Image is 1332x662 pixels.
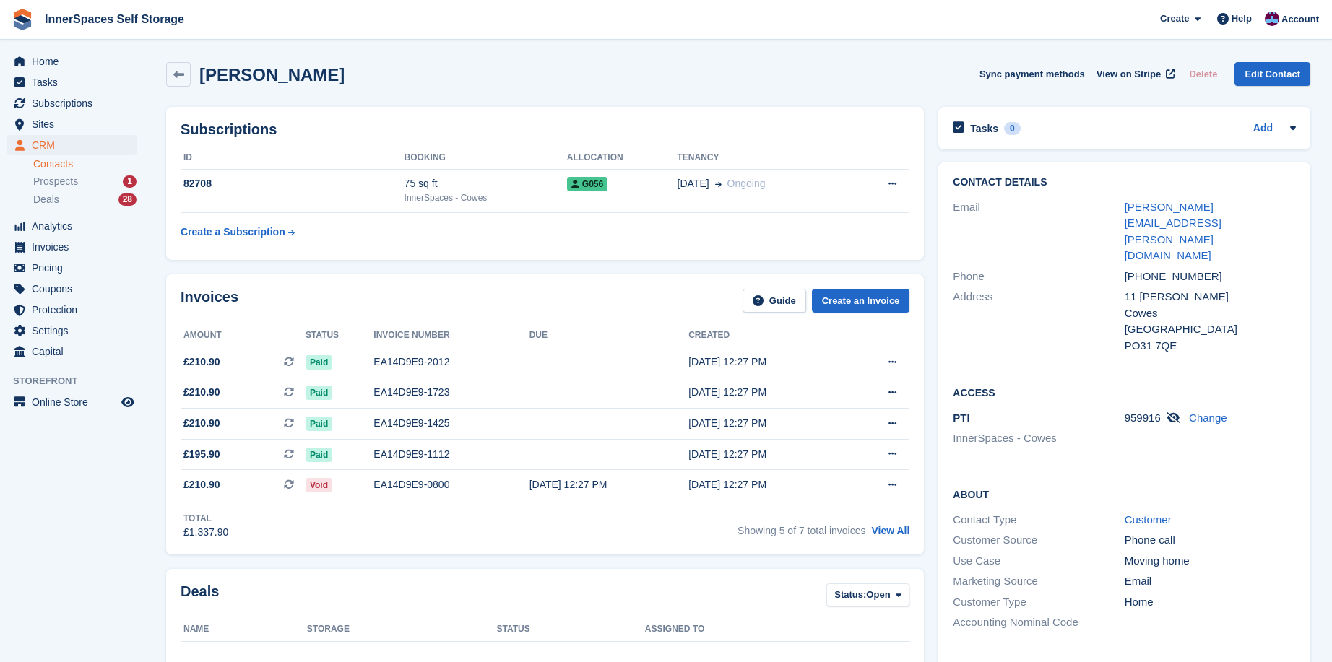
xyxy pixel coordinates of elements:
span: Home [32,51,118,71]
a: menu [7,237,137,257]
span: Account [1281,12,1319,27]
th: Status [306,324,373,347]
span: Pricing [32,258,118,278]
span: Void [306,478,332,492]
span: 959916 [1125,411,1161,424]
div: PO31 7QE [1125,338,1296,354]
span: £210.90 [183,416,220,431]
a: Customer [1125,513,1172,526]
a: Create an Invoice [812,289,910,313]
div: Contact Type [953,512,1124,528]
a: Prospects 1 [33,174,137,189]
a: menu [7,216,137,236]
a: menu [7,258,137,278]
div: [DATE] 12:27 PM [688,477,848,492]
a: menu [7,341,137,362]
a: menu [7,279,137,299]
a: Create a Subscription [181,219,295,245]
a: menu [7,321,137,341]
a: menu [7,51,137,71]
div: 0 [1004,122,1021,135]
span: Prospects [33,175,78,188]
div: [PHONE_NUMBER] [1125,269,1296,285]
h2: Invoices [181,289,238,313]
span: Paid [306,417,332,431]
a: Preview store [119,393,137,411]
div: Use Case [953,553,1124,570]
img: Paul Allo [1265,12,1279,26]
span: Capital [32,341,118,362]
th: Created [688,324,848,347]
div: Customer Type [953,594,1124,611]
div: Email [1125,573,1296,590]
div: [DATE] 12:27 PM [529,477,689,492]
span: Tasks [32,72,118,92]
span: Invoices [32,237,118,257]
th: Amount [181,324,306,347]
span: Settings [32,321,118,341]
span: Create [1160,12,1189,26]
span: Help [1232,12,1252,26]
span: Open [866,588,890,602]
a: Edit Contact [1234,62,1310,86]
h2: Subscriptions [181,121,909,138]
h2: Access [953,385,1296,399]
th: Name [181,618,307,641]
div: 28 [118,193,137,206]
span: Subscriptions [32,93,118,113]
span: Storefront [13,374,144,388]
span: Analytics [32,216,118,236]
div: Phone [953,269,1124,285]
a: Add [1253,121,1273,137]
div: £1,337.90 [183,525,228,540]
span: Sites [32,114,118,134]
a: menu [7,392,137,412]
li: InnerSpaces - Cowes [953,430,1124,447]
div: Moving home [1125,553,1296,570]
div: Address [953,289,1124,354]
a: menu [7,93,137,113]
span: £195.90 [183,447,220,462]
div: [DATE] 12:27 PM [688,354,848,370]
th: Booking [405,147,567,170]
div: EA14D9E9-2012 [373,354,529,370]
div: Home [1125,594,1296,611]
th: Status [497,618,645,641]
button: Status: Open [826,583,909,607]
div: Accounting Nominal Code [953,614,1124,631]
th: Invoice number [373,324,529,347]
div: [DATE] 12:27 PM [688,447,848,462]
div: EA14D9E9-1723 [373,385,529,400]
span: Ongoing [727,178,766,189]
div: [DATE] 12:27 PM [688,416,848,431]
span: G056 [567,177,607,191]
div: Create a Subscription [181,225,285,240]
div: 82708 [181,176,405,191]
span: £210.90 [183,354,220,370]
span: £210.90 [183,385,220,400]
a: InnerSpaces Self Storage [39,7,190,31]
th: Storage [307,618,497,641]
a: menu [7,300,137,320]
span: Paid [306,386,332,400]
img: stora-icon-8386f47178a22dfd0bd8f6a31ec36ba5ce8667c1dd55bd0f319d3a0aa187defe.svg [12,9,33,30]
h2: [PERSON_NAME] [199,65,345,84]
div: Cowes [1125,305,1296,322]
a: menu [7,135,137,155]
div: Customer Source [953,532,1124,549]
span: £210.90 [183,477,220,492]
div: [DATE] 12:27 PM [688,385,848,400]
th: Allocation [567,147,678,170]
th: Tenancy [678,147,851,170]
div: [GEOGRAPHIC_DATA] [1125,321,1296,338]
button: Sync payment methods [979,62,1085,86]
span: Paid [306,448,332,462]
span: Protection [32,300,118,320]
h2: About [953,487,1296,501]
div: InnerSpaces - Cowes [405,191,567,204]
span: Showing 5 of 7 total invoices [738,525,865,536]
a: Guide [743,289,806,313]
th: Assigned to [645,618,909,641]
div: Marketing Source [953,573,1124,590]
span: Paid [306,355,332,370]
